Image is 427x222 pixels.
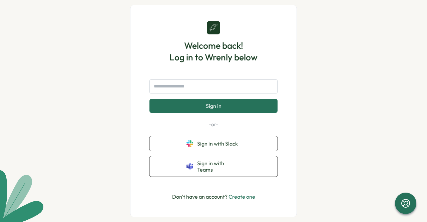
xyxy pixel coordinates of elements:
span: Sign in with Teams [197,160,241,173]
h1: Welcome back! Log in to Wrenly below [169,40,258,63]
button: Sign in with Teams [149,156,278,177]
span: Sign in [206,103,222,109]
p: -or- [149,121,278,128]
button: Sign in with Slack [149,136,278,151]
a: Create one [229,193,255,200]
button: Sign in [149,99,278,113]
p: Don't have an account? [172,193,255,201]
span: Sign in with Slack [197,141,241,147]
